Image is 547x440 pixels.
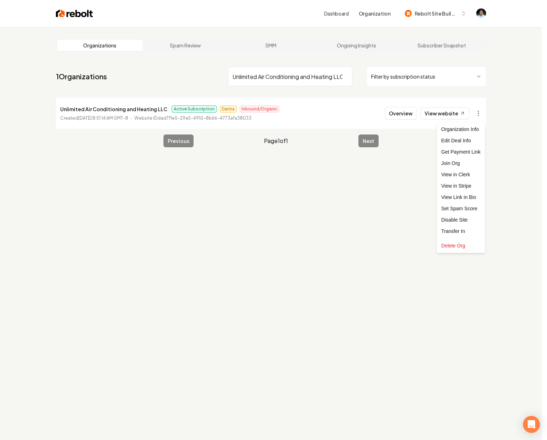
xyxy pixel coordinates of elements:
a: View in Stripe [438,180,483,192]
div: Delete Org [438,240,483,251]
div: Organization Info [438,124,483,135]
div: Transfer In [438,225,483,237]
div: Join Org [438,158,483,169]
div: Get Payment Link [438,146,483,158]
a: View Link in Bio [438,192,483,203]
div: Set Spam Score [438,203,483,214]
div: Edit Deal Info [438,135,483,146]
div: Disable Site [438,214,483,225]
a: View in Clerk [438,169,483,180]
